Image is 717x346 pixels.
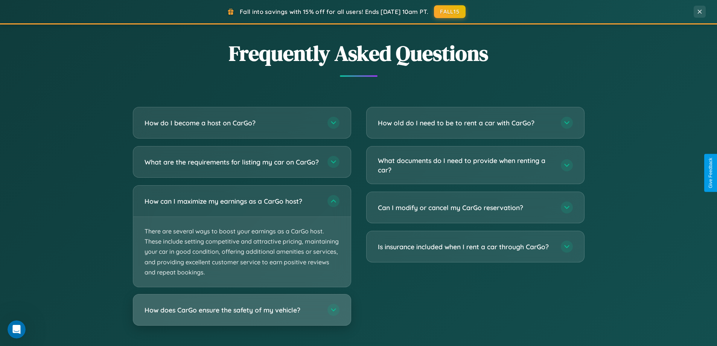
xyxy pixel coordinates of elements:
[378,242,553,251] h3: Is insurance included when I rent a car through CarGo?
[378,156,553,174] h3: What documents do I need to provide when renting a car?
[8,320,26,338] iframe: Intercom live chat
[378,203,553,212] h3: Can I modify or cancel my CarGo reservation?
[708,158,713,188] div: Give Feedback
[145,118,320,128] h3: How do I become a host on CarGo?
[240,8,428,15] span: Fall into savings with 15% off for all users! Ends [DATE] 10am PT.
[145,157,320,167] h3: What are the requirements for listing my car on CarGo?
[434,5,466,18] button: FALL15
[378,118,553,128] h3: How old do I need to be to rent a car with CarGo?
[145,197,320,206] h3: How can I maximize my earnings as a CarGo host?
[133,39,585,68] h2: Frequently Asked Questions
[133,217,351,287] p: There are several ways to boost your earnings as a CarGo host. These include setting competitive ...
[145,305,320,315] h3: How does CarGo ensure the safety of my vehicle?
